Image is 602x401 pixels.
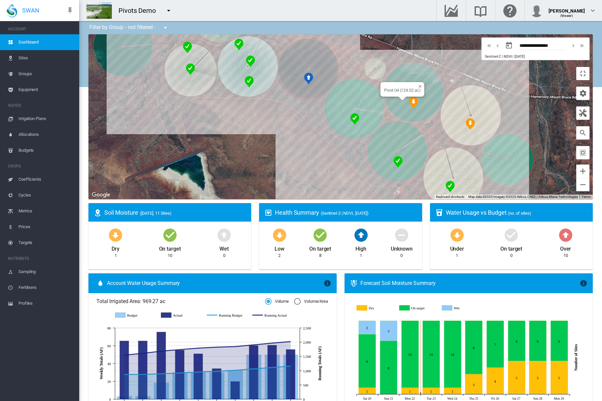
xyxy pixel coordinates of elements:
[107,280,323,287] span: Account Water Usage Summary
[551,321,568,361] g: On target Sep 29, 2025 6
[219,243,229,253] div: Wet
[18,127,74,142] span: Allocations
[215,370,218,372] circle: Running Budget Aug 25 980.57
[554,397,564,400] tspan: Mon 29
[494,42,501,49] md-icon: icon-chevron-left
[18,171,74,187] span: Coefficients
[355,243,366,253] div: High
[380,341,397,394] g: On target Sep 21, 2025 8
[465,321,483,374] g: On target Sep 25, 2025 8
[18,66,74,82] span: Groups
[491,397,499,400] tspan: Fri 26
[140,211,172,216] span: ([DATE], 11 Sites)
[115,312,154,318] g: Budget
[271,366,273,369] circle: Running Budget Sep 15 1,113.5
[576,146,589,159] button: icon-select-all
[563,253,568,259] div: 10
[178,371,181,374] circle: Running Budget Aug 11 920.8
[18,50,74,66] span: Sites
[582,195,591,199] a: Terms
[443,7,459,15] md-icon: Go to the Data Hub
[197,347,199,349] circle: Running Actual Aug 18 1,791.44
[427,397,436,400] tspan: Tue 23
[123,373,125,376] circle: Running Budget Jul 21 868.84
[115,253,117,259] div: 1
[160,350,162,352] circle: Running Actual Aug 4 1,685.37
[576,67,589,80] button: Toggle fullscreen view
[104,208,246,217] div: Soil Moisture
[18,295,74,311] span: Profiles
[380,321,397,341] g: Wet Sep 21, 2025 3
[18,264,74,280] span: Sampling
[223,253,225,259] div: 0
[303,340,311,344] tspan: 2,000
[286,349,295,399] g: Actual Sep 22 55.85
[22,6,39,15] span: SWAN
[549,5,585,12] div: [PERSON_NAME]
[512,397,520,400] tspan: Sat 27
[265,298,289,305] md-radio-button: Volume
[391,243,412,253] div: Unknown
[576,178,589,191] button: Zoom out
[18,203,74,219] span: Metrics
[18,82,74,98] span: Equipment
[84,21,174,34] div: Filter by Group: - not filtered -
[118,6,162,15] div: Pivots Demo
[485,42,493,49] button: icon-chevron-double-left
[508,361,525,394] g: Dry Sep 27, 2025 5
[579,89,587,97] md-icon: icon-cog
[275,208,417,217] div: Health Summary
[303,355,311,358] tspan: 1,500
[513,54,524,59] span: | [DATE]
[8,161,74,171] span: CROPS
[312,227,328,243] md-icon: icon-checkbox-marked-circle
[469,397,478,400] tspan: Thu 25
[359,334,376,388] g: On target Sep 20, 2025 8
[570,42,577,49] md-icon: icon-chevron-right
[569,42,578,49] button: icon-chevron-right
[508,211,531,216] span: (no. of sites)
[508,321,525,361] g: On target Sep 27, 2025 6
[323,279,331,287] md-icon: icon-information
[107,380,111,384] tspan: 20
[160,372,162,375] circle: Running Budget Aug 4 890.92
[157,332,166,399] g: Actual Aug 4 75.45
[487,368,504,394] g: Dry Sep 26, 2025 4
[574,344,578,371] tspan: Number of Sites
[485,54,512,59] span: Sentinel-2 | NDVI
[107,344,111,348] tspan: 60
[278,253,281,259] div: 2
[18,280,74,295] span: Fertilisers
[493,42,502,49] button: icon-chevron-left
[551,361,568,394] g: Dry Sep 29, 2025 5
[578,42,586,49] button: icon-chevron-double-right
[7,4,17,17] img: SWAN-Landscape-Logo-Colour-drop.png
[530,4,543,17] img: profile.jpg
[107,362,111,366] tspan: 40
[579,129,587,137] md-icon: icon-magnify
[442,305,480,311] g: Wet
[318,346,322,381] tspan: Running Totals (AF)
[107,326,111,330] tspan: 80
[90,191,112,199] a: Open this area in Google Maps (opens a new window)
[96,298,265,305] span: Total Irrigated Area: 969.27 ac
[216,227,232,243] md-icon: icon-arrow-up-bold-circle
[579,149,587,157] md-icon: icon-select-all
[449,227,465,243] md-icon: icon-arrow-down-bold-circle
[18,235,74,251] span: Targets
[394,227,410,243] md-icon: icon-minus-circle
[264,209,272,217] md-icon: icon-heart-box-outline
[443,178,457,195] div: NDVI: Pivot 01 SHA1
[180,39,195,56] div: NDVI: SHA Pivot 08 (1/4 Maize)
[384,397,393,400] tspan: Sun 21
[141,352,144,355] circle: Running Actual Jul 28 1,609.92
[363,397,371,400] tspan: Sat 20
[468,195,578,199] span: Map data ©2025 Imagery ©2025 Airbus, CNES / Airbus, Maxar Technologies
[303,326,311,330] tspan: 2,500
[18,219,74,235] span: Prices
[399,305,437,311] g: On target
[197,371,199,373] circle: Running Budget Aug 18 950.69
[159,21,172,34] button: icon-menu-down
[533,397,543,400] tspan: Sun 28
[502,7,518,15] md-icon: Click here for help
